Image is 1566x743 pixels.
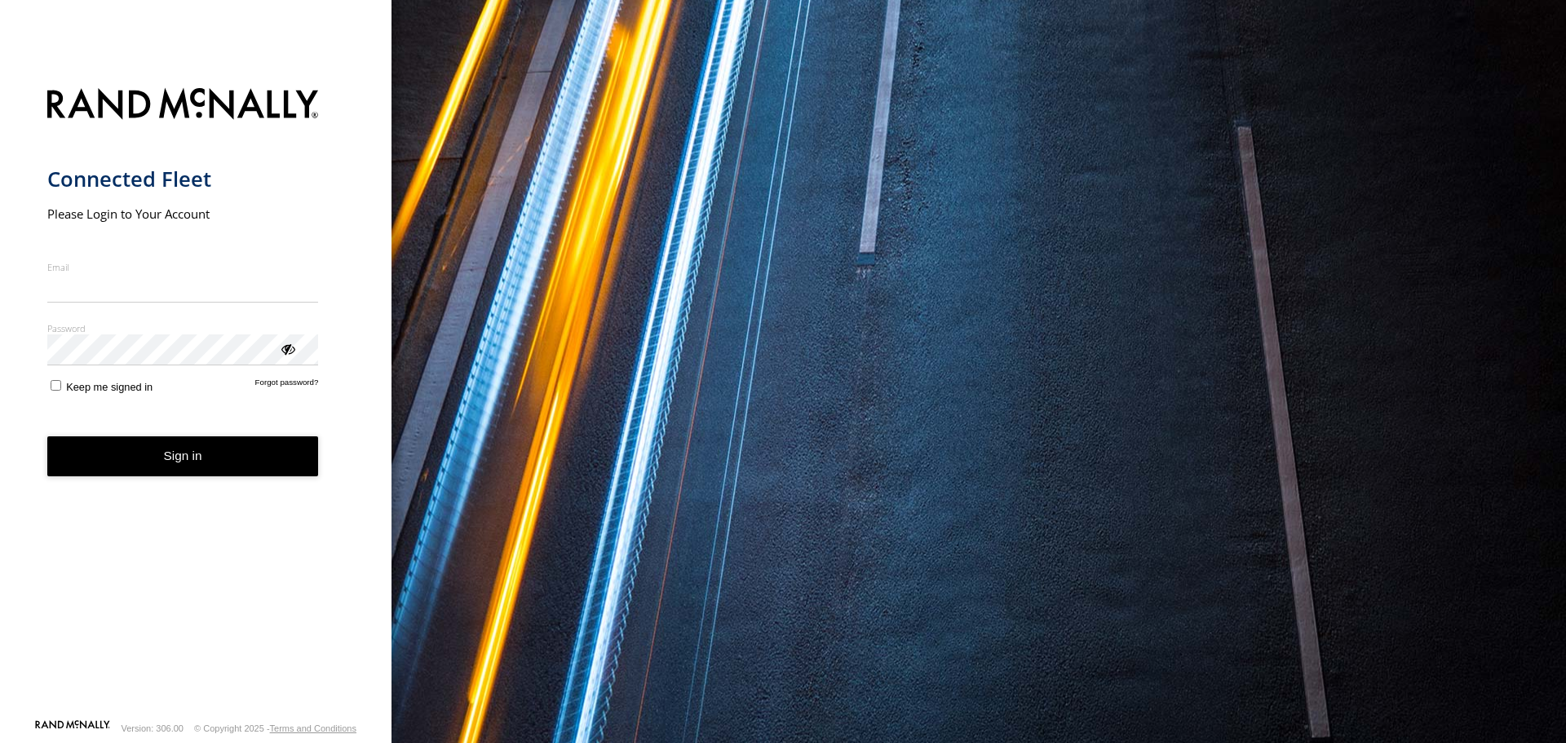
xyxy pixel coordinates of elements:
label: Email [47,261,319,273]
label: Password [47,322,319,334]
input: Keep me signed in [51,380,61,391]
span: Keep me signed in [66,381,153,393]
a: Visit our Website [35,720,110,736]
img: Rand McNally [47,85,319,126]
a: Forgot password? [255,378,319,393]
a: Terms and Conditions [270,723,356,733]
h2: Please Login to Your Account [47,206,319,222]
div: © Copyright 2025 - [194,723,356,733]
div: Version: 306.00 [122,723,184,733]
div: ViewPassword [279,340,295,356]
h1: Connected Fleet [47,166,319,192]
button: Sign in [47,436,319,476]
form: main [47,78,345,719]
